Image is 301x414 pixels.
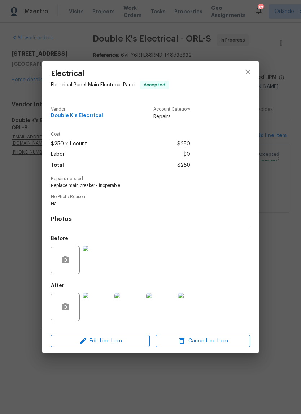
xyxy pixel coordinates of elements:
h5: Before [51,236,68,241]
span: Repairs [153,113,190,120]
span: No Photo Reason [51,195,250,199]
span: $250 [177,160,190,171]
h4: Photos [51,215,250,223]
span: Electrical [51,70,169,78]
button: Cancel Line Item [156,335,250,347]
span: Total [51,160,64,171]
h5: After [51,283,64,288]
span: $250 x 1 count [51,139,87,149]
span: Cancel Line Item [158,337,248,346]
button: close [239,63,257,81]
span: Double K's Electrical [51,113,103,119]
span: Labor [51,149,65,160]
span: Na [51,201,230,207]
span: Edit Line Item [53,337,148,346]
span: $0 [183,149,190,160]
span: $250 [177,139,190,149]
span: Vendor [51,107,103,112]
button: Edit Line Item [51,335,150,347]
div: 37 [258,4,263,12]
span: Accepted [141,81,168,89]
span: Cost [51,132,190,137]
span: Repairs needed [51,176,250,181]
span: Electrical Panel - Main Electrical Panel [51,82,136,88]
span: Replace main breaker - inoperable [51,183,230,189]
span: Account Category [153,107,190,112]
